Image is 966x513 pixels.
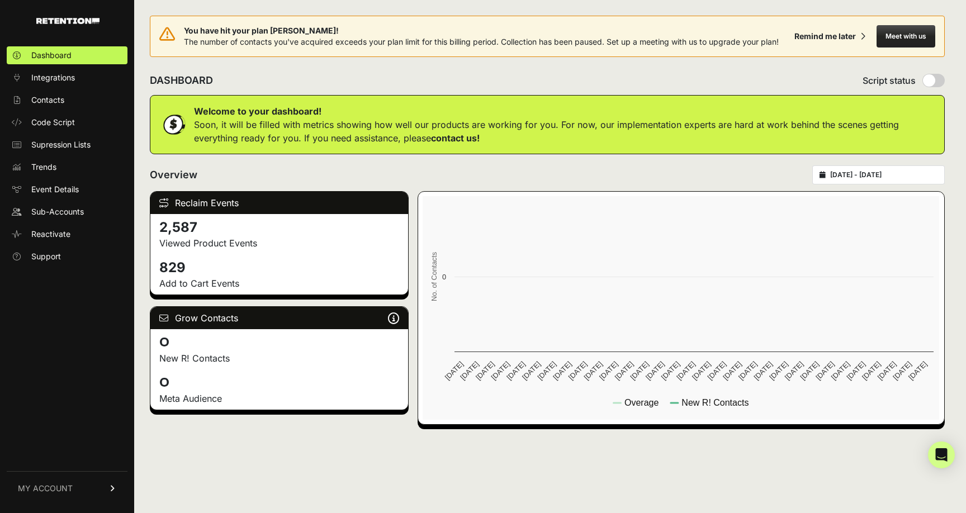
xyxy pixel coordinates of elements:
text: [DATE] [474,360,496,382]
h4: 0 [159,374,399,392]
text: [DATE] [722,360,744,382]
img: dollar-coin-05c43ed7efb7bc0c12610022525b4bbbb207c7efeef5aecc26f025e68dcafac9.png [159,111,187,139]
span: Dashboard [31,50,72,61]
a: Integrations [7,69,127,87]
p: Viewed Product Events [159,236,399,250]
a: contact us! [431,132,480,144]
text: [DATE] [830,360,851,382]
text: Overage [624,398,659,407]
text: [DATE] [907,360,929,382]
a: Event Details [7,180,127,198]
span: Sub-Accounts [31,206,84,217]
text: [DATE] [690,360,712,382]
p: Soon, it will be filled with metrics showing how well our products are working for you. For now, ... [194,118,935,145]
h4: 0 [159,334,399,351]
text: 0 [442,273,446,281]
text: [DATE] [675,360,697,382]
text: [DATE] [860,360,882,382]
a: Support [7,248,127,265]
a: Contacts [7,91,127,109]
text: [DATE] [613,360,635,382]
span: Code Script [31,117,75,128]
text: [DATE] [443,360,465,382]
span: Reactivate [31,229,70,240]
a: Dashboard [7,46,127,64]
text: [DATE] [752,360,774,382]
span: Contacts [31,94,64,106]
text: [DATE] [505,360,527,382]
text: [DATE] [737,360,759,382]
text: [DATE] [520,360,542,382]
text: New R! Contacts [682,398,749,407]
text: [DATE] [459,360,481,382]
text: [DATE] [876,360,898,382]
text: [DATE] [706,360,728,382]
text: [DATE] [629,360,651,382]
text: [DATE] [768,360,790,382]
span: Script status [863,74,916,87]
text: [DATE] [845,360,867,382]
span: Integrations [31,72,75,83]
span: Trends [31,161,56,173]
a: Code Script [7,113,127,131]
h2: Overview [150,167,197,183]
span: MY ACCOUNT [18,483,73,494]
h4: 829 [159,259,399,277]
text: [DATE] [583,360,604,382]
span: Support [31,251,61,262]
a: Sub-Accounts [7,203,127,221]
a: Trends [7,158,127,176]
text: [DATE] [660,360,681,382]
span: Supression Lists [31,139,91,150]
span: You have hit your plan [PERSON_NAME]! [184,25,779,36]
text: [DATE] [490,360,512,382]
a: Supression Lists [7,136,127,154]
text: [DATE] [814,360,836,382]
div: Open Intercom Messenger [928,441,955,468]
div: Grow Contacts [150,307,408,329]
text: [DATE] [892,360,913,382]
text: [DATE] [536,360,558,382]
text: [DATE] [644,360,666,382]
img: Retention.com [36,18,100,24]
button: Meet with us [877,25,935,47]
p: Add to Cart Events [159,277,399,290]
button: Remind me later [790,26,870,46]
span: Event Details [31,184,79,195]
h2: DASHBOARD [150,73,213,88]
div: Reclaim Events [150,192,408,214]
text: [DATE] [598,360,619,382]
div: Meta Audience [159,392,399,405]
h4: 2,587 [159,218,399,236]
text: No. of Contacts [430,252,438,301]
strong: Welcome to your dashboard! [194,106,321,117]
text: [DATE] [783,360,805,382]
p: New R! Contacts [159,351,399,365]
text: [DATE] [799,360,821,382]
a: MY ACCOUNT [7,471,127,505]
a: Reactivate [7,225,127,243]
text: [DATE] [567,360,589,382]
span: The number of contacts you've acquired exceeds your plan limit for this billing period. Collectio... [184,37,779,46]
div: Remind me later [794,31,856,42]
text: [DATE] [552,360,574,382]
